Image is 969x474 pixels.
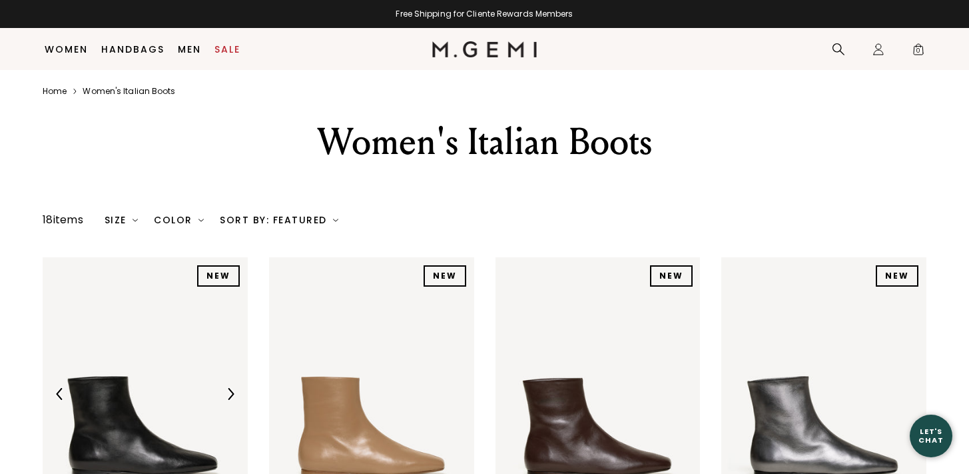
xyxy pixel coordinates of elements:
div: Let's Chat [910,427,952,444]
div: Size [105,215,139,225]
div: NEW [424,265,466,287]
a: Men [178,44,201,55]
img: chevron-down.svg [133,217,138,223]
a: Women's italian boots [83,86,175,97]
a: Women [45,44,88,55]
div: Sort By: Featured [220,215,338,225]
img: chevron-down.svg [198,217,204,223]
img: Next Arrow [224,388,236,400]
a: Home [43,86,67,97]
div: Color [154,215,204,225]
div: NEW [650,265,693,287]
div: NEW [197,265,240,287]
div: Women's Italian Boots [254,118,716,166]
span: 0 [912,45,925,59]
a: Handbags [101,44,164,55]
a: Sale [214,44,240,55]
img: chevron-down.svg [333,217,338,223]
div: NEW [876,265,918,287]
img: Previous Arrow [54,388,66,400]
div: 18 items [43,212,83,228]
img: M.Gemi [432,41,537,57]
